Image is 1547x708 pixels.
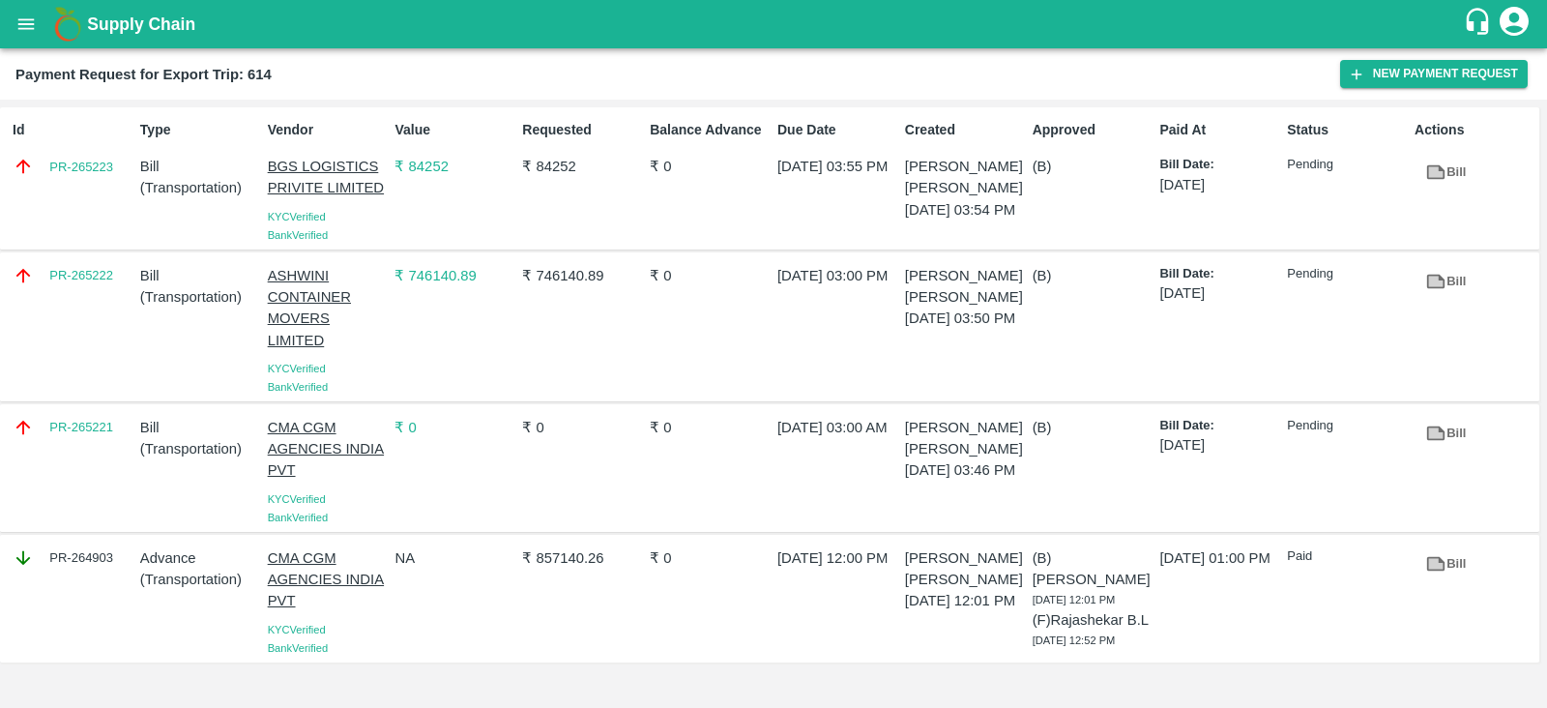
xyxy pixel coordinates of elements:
[49,266,113,285] a: PR-265222
[268,493,326,505] span: KYC Verified
[905,308,1025,329] p: [DATE] 03:50 PM
[394,547,514,569] p: NA
[905,199,1025,221] p: [DATE] 03:54 PM
[1287,547,1407,566] p: Paid
[777,547,897,569] p: [DATE] 12:00 PM
[777,120,897,140] p: Due Date
[140,569,260,590] p: ( Transportation )
[1159,265,1279,283] p: Bill Date:
[905,590,1025,611] p: [DATE] 12:01 PM
[1159,120,1279,140] p: Paid At
[1287,417,1407,435] p: Pending
[777,265,897,286] p: [DATE] 03:00 PM
[49,418,113,437] a: PR-265221
[140,286,260,308] p: ( Transportation )
[394,417,514,438] p: ₹ 0
[268,229,328,241] span: Bank Verified
[1033,547,1153,591] p: (B) [PERSON_NAME]
[1033,609,1153,631] p: (F) Rajashekar B.L
[1497,4,1532,44] div: account of current user
[268,120,388,140] p: Vendor
[1033,634,1116,646] span: [DATE] 12:52 PM
[394,120,514,140] p: Value
[522,156,642,177] p: ₹ 84252
[522,120,642,140] p: Requested
[1159,156,1279,174] p: Bill Date:
[1415,547,1476,581] a: Bill
[268,265,388,351] p: ASHWINI CONTAINER MOVERS LIMITED
[522,417,642,438] p: ₹ 0
[268,363,326,374] span: KYC Verified
[1159,174,1279,195] p: [DATE]
[394,156,514,177] p: ₹ 84252
[268,512,328,523] span: Bank Verified
[87,11,1463,38] a: Supply Chain
[268,211,326,222] span: KYC Verified
[1033,156,1153,177] p: (B)
[268,624,326,635] span: KYC Verified
[1463,7,1497,42] div: customer-support
[1415,120,1534,140] p: Actions
[1415,417,1476,451] a: Bill
[650,547,770,569] p: ₹ 0
[522,265,642,286] p: ₹ 746140.89
[87,15,195,34] b: Supply Chain
[905,547,1025,591] p: [PERSON_NAME] [PERSON_NAME]
[1159,282,1279,304] p: [DATE]
[268,547,388,612] p: CMA CGM AGENCIES INDIA PVT
[1159,547,1279,569] p: [DATE] 01:00 PM
[1287,265,1407,283] p: Pending
[905,459,1025,481] p: [DATE] 03:46 PM
[905,156,1025,199] p: [PERSON_NAME] [PERSON_NAME]
[268,642,328,654] span: Bank Verified
[522,547,642,569] p: ₹ 857140.26
[905,417,1025,460] p: [PERSON_NAME] [PERSON_NAME]
[268,156,388,199] p: BGS LOGISTICS PRIVITE LIMITED
[905,265,1025,309] p: [PERSON_NAME] [PERSON_NAME]
[140,547,260,569] p: Advance
[268,381,328,393] span: Bank Verified
[1340,60,1528,88] button: New Payment Request
[777,417,897,438] p: [DATE] 03:00 AM
[1033,120,1153,140] p: Approved
[650,120,770,140] p: Balance Advance
[1287,156,1407,174] p: Pending
[1033,265,1153,286] p: (B)
[777,156,897,177] p: [DATE] 03:55 PM
[1159,434,1279,456] p: [DATE]
[1287,120,1407,140] p: Status
[48,5,87,44] img: logo
[650,265,770,286] p: ₹ 0
[650,417,770,438] p: ₹ 0
[140,438,260,459] p: ( Transportation )
[1033,594,1116,605] span: [DATE] 12:01 PM
[4,2,48,46] button: open drawer
[650,156,770,177] p: ₹ 0
[140,265,260,286] p: Bill
[394,265,514,286] p: ₹ 746140.89
[1415,265,1476,299] a: Bill
[905,120,1025,140] p: Created
[268,417,388,482] p: CMA CGM AGENCIES INDIA PVT
[13,120,132,140] p: Id
[140,120,260,140] p: Type
[49,158,113,177] a: PR-265223
[1415,156,1476,190] a: Bill
[140,417,260,438] p: Bill
[15,67,272,82] b: Payment Request for Export Trip: 614
[1033,417,1153,438] p: (B)
[140,156,260,177] p: Bill
[13,547,132,569] div: PR-264903
[140,177,260,198] p: ( Transportation )
[1159,417,1279,435] p: Bill Date:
